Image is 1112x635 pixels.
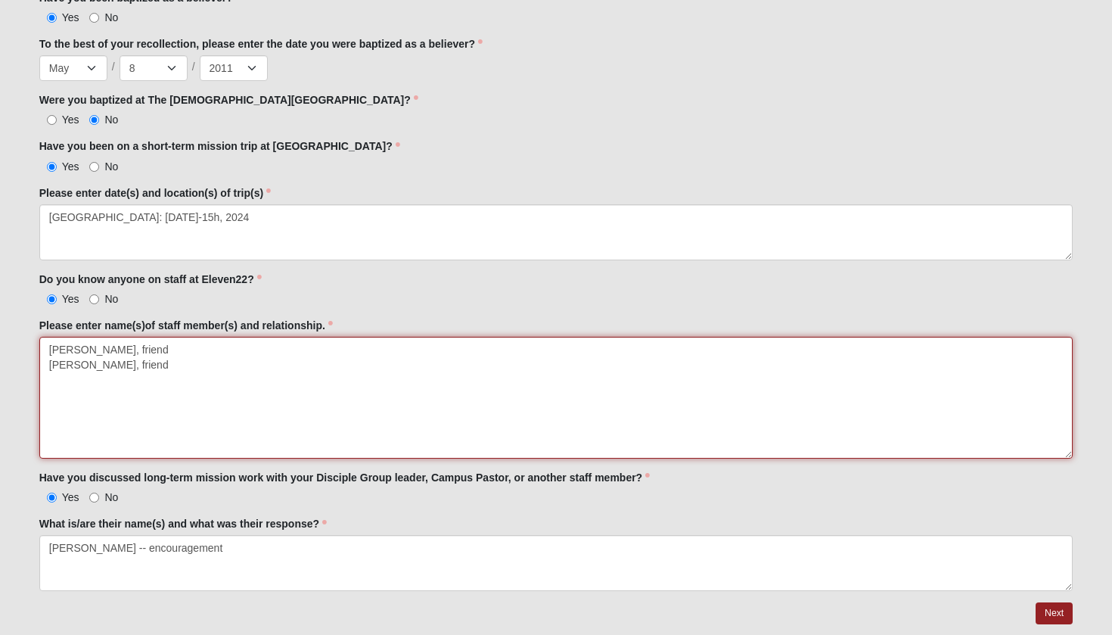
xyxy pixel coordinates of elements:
input: Yes [47,162,57,172]
span: Yes [62,114,79,126]
label: Have you been on a short-term mission trip at [GEOGRAPHIC_DATA]? [39,139,400,154]
label: What is/are their name(s) and what was their response? [39,516,327,531]
input: No [89,115,99,125]
input: No [89,13,99,23]
span: Yes [62,293,79,305]
label: Have you discussed long-term mission work with your Disciple Group leader, Campus Pastor, or anot... [39,470,650,485]
span: No [104,160,118,173]
label: Please enter name(s)of staff member(s) and relationship. [39,318,333,333]
span: Yes [62,11,79,23]
label: Please enter date(s) and location(s) of trip(s) [39,185,271,201]
input: Yes [47,115,57,125]
span: No [104,114,118,126]
span: No [104,293,118,305]
a: Next [1036,602,1073,624]
span: No [104,11,118,23]
input: No [89,294,99,304]
label: To the best of your recollection, please enter the date you were baptized as a believer? [39,36,1073,51]
textarea: [GEOGRAPHIC_DATA]: [DATE]-15h, 2024 [39,204,1073,260]
input: Yes [47,294,57,304]
input: Yes [47,13,57,23]
span: Yes [62,160,79,173]
span: / [112,59,115,76]
span: No [104,491,118,503]
textarea: [PERSON_NAME] -- encouragement [39,535,1073,591]
span: / [192,59,195,76]
input: Yes [47,493,57,503]
label: Were you baptized at The [DEMOGRAPHIC_DATA][GEOGRAPHIC_DATA]? [39,92,418,107]
input: No [89,493,99,503]
label: Do you know anyone on staff at Eleven22? [39,272,262,287]
span: Yes [62,491,79,503]
input: No [89,162,99,172]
